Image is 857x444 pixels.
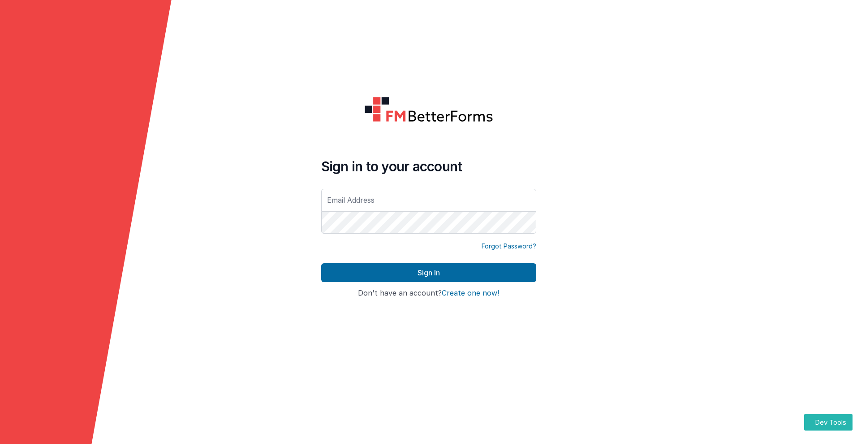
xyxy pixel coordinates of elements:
[321,158,536,174] h4: Sign in to your account
[804,414,853,431] button: Dev Tools
[482,242,536,251] a: Forgot Password?
[321,189,536,211] input: Email Address
[321,263,536,282] button: Sign In
[321,289,536,297] h4: Don't have an account?
[442,289,499,297] button: Create one now!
